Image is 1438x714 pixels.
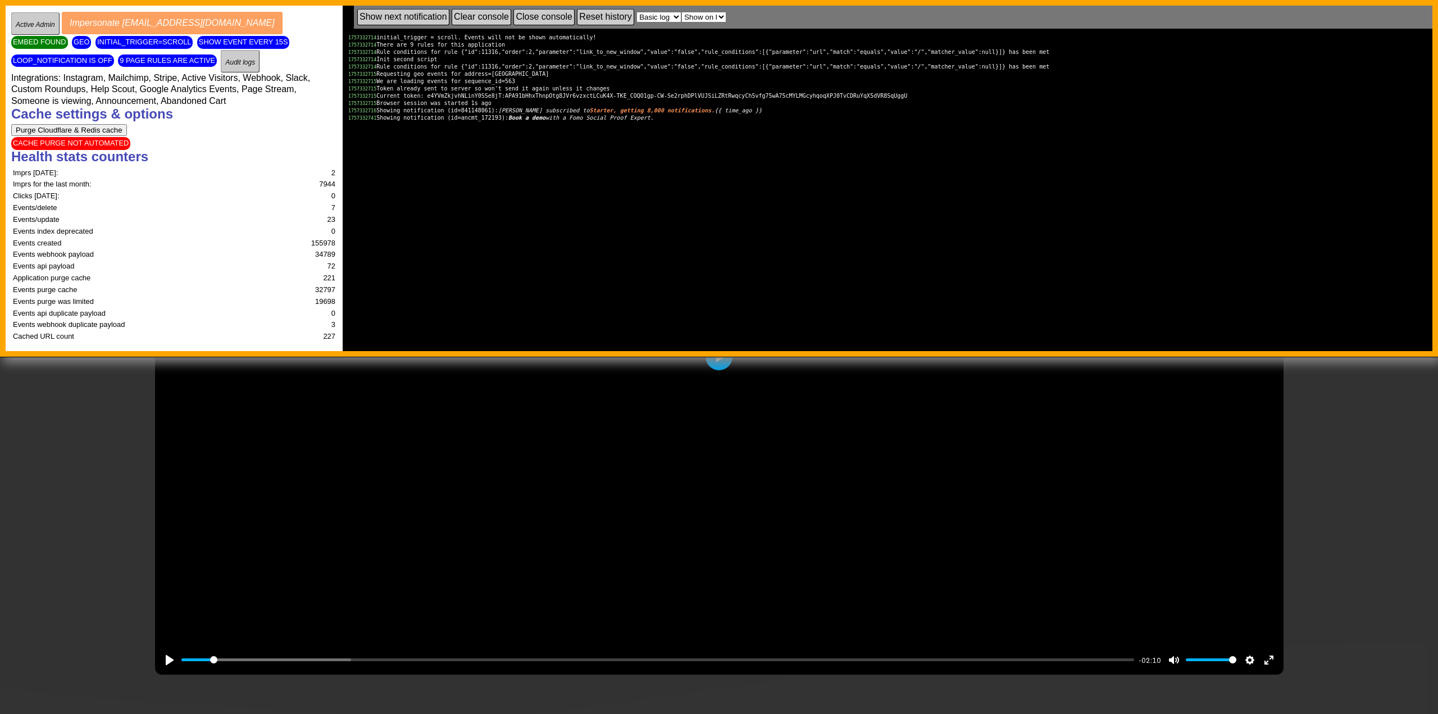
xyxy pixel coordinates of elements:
div: Current time [1136,654,1164,666]
small: 1757332715 [348,86,376,92]
td: 0 [277,191,336,202]
small: 1757332714 [348,64,376,70]
a: Active Admin [11,12,60,35]
td: 0 [277,226,336,237]
td: 221 [277,273,336,284]
td: Events api payload [12,261,276,272]
td: Events purge was limited [12,297,276,307]
span: GEO [72,36,91,49]
div: Integrations: Instagram, Mailchimp, Stripe, Active Visitors, Webhook, Slack, Custom Roundups, Hel... [11,11,337,390]
small: 1757332715 [348,93,376,99]
td: Events api duplicate payload [12,308,276,319]
span: EMBED found [11,36,68,49]
div: We are loading events for sequence_id=563 [348,78,1427,85]
small: 1757332716 [348,108,376,113]
a: Close console [513,9,575,25]
a: Audit logs [221,50,260,72]
span: Cache purge not automated [11,137,130,150]
button: Purge Cloudflare & Redis cache [11,124,127,136]
div: Showing notification (id=ancmt_172193): [348,114,1427,121]
div: initial_trigger = scroll. Events will not be shown automatically! [348,34,1427,41]
input: Seek [181,654,1135,665]
small: 1757332714 [348,57,376,62]
h4: Health stats counters [11,150,337,163]
td: Imprs [DATE]: [12,168,276,179]
td: 72 [277,261,336,272]
td: Events created [12,238,276,249]
a: Show next notification [357,9,449,25]
small: 1757332741 [348,115,376,121]
td: Cached URL count [12,331,276,342]
button: Impersonate [EMAIL_ADDRESS][DOMAIN_NAME] [62,12,283,34]
span: 9 page rules are active [118,54,217,67]
small: 1757332715 [348,101,376,106]
td: Events webhook duplicate payload [12,320,276,330]
small: 1757332715 [348,71,376,77]
td: Events index deprecated [12,226,276,237]
td: 155978 [277,238,336,249]
span: Show event every 15s [197,36,290,49]
a: Reset history [577,9,634,25]
small: 1757332714 [348,49,376,55]
div: Showing notification (id=841148061): [348,107,1427,114]
a: Clear console [452,9,511,25]
td: Events/update [12,215,276,225]
button: Play [161,651,179,669]
small: 1757332715 [348,79,376,84]
div: Rule conditions for rule {"id":11316,"order":2,"parameter":"link_to_new_window","value":"false","... [348,63,1427,70]
strong: Book a demo [508,115,545,121]
td: Events/delete [12,203,276,213]
em: [PERSON_NAME] subscribed to {{ time_ago }} [498,107,762,113]
div: Init second script [348,56,1427,63]
div: Rule conditions for rule {"id":11316,"order":2,"parameter":"link_to_new_window","value":"false","... [348,48,1427,56]
td: 2 [277,168,336,179]
td: 23 [277,215,336,225]
small: 1757332714 [348,42,376,48]
span: Initial_trigger=scroll [95,36,193,49]
div: Token already sent to server so won't send it again unless it changes [348,85,1427,92]
td: Events purge cache [12,285,276,295]
td: 0 [277,308,336,319]
td: 32797 [277,285,336,295]
div: Requesting geo events for address=[GEOGRAPHIC_DATA] [348,70,1427,78]
h4: Cache settings & options [11,107,337,121]
div: There are 9 rules for this application [348,41,1427,48]
div: Browser session was started 1s ago [348,99,1427,107]
td: 227 [277,331,336,342]
td: 7 [277,203,336,213]
td: 7944 [277,179,336,190]
td: 19698 [277,297,336,307]
div: Current token: e4YVmZkjvhNLinY0SSe8jT:APA91bHhxThnpOtg8JVr6vzxctLCuK4X-TKE_COQO1gp-CW-Se2rphDPlVU... [348,92,1427,99]
input: Volume [1186,654,1236,665]
span: Starter, getting 8,000 notifications. [589,107,715,113]
td: Imprs for the last month: [12,179,276,190]
td: 34789 [277,249,336,260]
td: Clicks [DATE]: [12,191,276,202]
td: 3 [277,320,336,330]
em: with a Fomo Social Proof Expert. [508,115,654,121]
td: Events webhook payload [12,249,276,260]
small: 1757332714 [348,35,376,40]
span: loop_notification is OFF [11,54,114,67]
td: Application purge cache [12,273,276,284]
